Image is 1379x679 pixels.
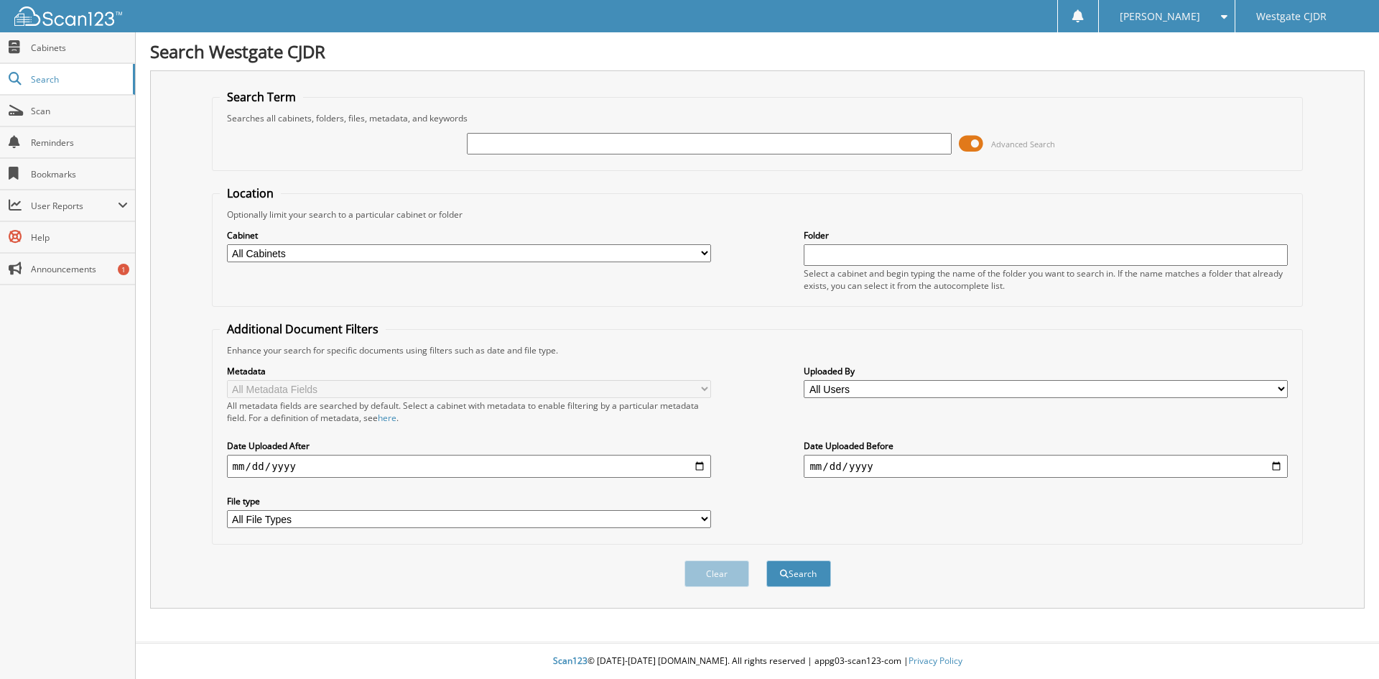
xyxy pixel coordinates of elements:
span: Announcements [31,263,128,275]
img: scan123-logo-white.svg [14,6,122,26]
span: Scan [31,105,128,117]
a: here [378,412,396,424]
label: File type [227,495,711,507]
span: User Reports [31,200,118,212]
span: Search [31,73,126,86]
div: 1 [118,264,129,275]
label: Uploaded By [804,365,1288,377]
div: Optionally limit your search to a particular cabinet or folder [220,208,1296,221]
label: Metadata [227,365,711,377]
span: Westgate CJDR [1256,12,1327,21]
a: Privacy Policy [909,655,962,667]
span: Bookmarks [31,168,128,180]
label: Date Uploaded After [227,440,711,452]
div: All metadata fields are searched by default. Select a cabinet with metadata to enable filtering b... [227,399,711,424]
input: end [804,455,1288,478]
div: © [DATE]-[DATE] [DOMAIN_NAME]. All rights reserved | appg03-scan123-com | [136,644,1379,679]
label: Folder [804,229,1288,241]
div: Searches all cabinets, folders, files, metadata, and keywords [220,112,1296,124]
span: Advanced Search [991,139,1055,149]
legend: Additional Document Filters [220,321,386,337]
span: Reminders [31,137,128,149]
span: Cabinets [31,42,128,54]
input: start [227,455,711,478]
span: Scan123 [553,655,588,667]
button: Search [766,560,831,587]
span: [PERSON_NAME] [1120,12,1200,21]
div: Enhance your search for specific documents using filters such as date and file type. [220,344,1296,356]
span: Help [31,231,128,244]
legend: Location [220,185,281,201]
button: Clear [684,560,749,587]
label: Cabinet [227,229,711,241]
h1: Search Westgate CJDR [150,40,1365,63]
div: Select a cabinet and begin typing the name of the folder you want to search in. If the name match... [804,267,1288,292]
legend: Search Term [220,89,303,105]
label: Date Uploaded Before [804,440,1288,452]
